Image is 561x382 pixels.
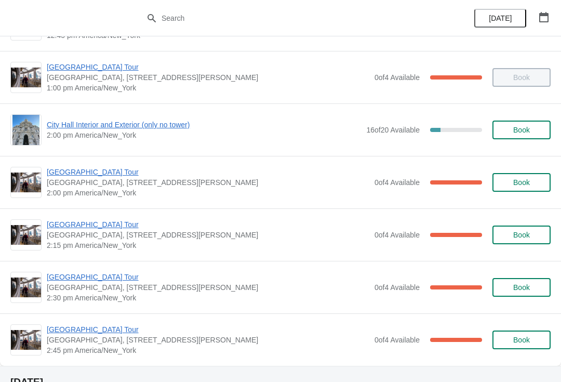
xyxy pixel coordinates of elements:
span: [GEOGRAPHIC_DATA] Tour [47,167,369,177]
span: Book [513,283,530,292]
img: City Hall Tower Tour | City Hall Visitor Center, 1400 John F Kennedy Boulevard Suite 121, Philade... [11,225,41,245]
span: [GEOGRAPHIC_DATA] Tour [47,219,369,230]
span: 0 of 4 Available [375,283,420,292]
span: 2:45 pm America/New_York [47,345,369,355]
img: City Hall Tower Tour | City Hall Visitor Center, 1400 John F Kennedy Boulevard Suite 121, Philade... [11,68,41,88]
img: City Hall Tower Tour | City Hall Visitor Center, 1400 John F Kennedy Boulevard Suite 121, Philade... [11,330,41,350]
span: 0 of 4 Available [375,73,420,82]
span: [GEOGRAPHIC_DATA], [STREET_ADDRESS][PERSON_NAME] [47,335,369,345]
span: 2:15 pm America/New_York [47,240,369,251]
span: [GEOGRAPHIC_DATA] Tour [47,62,369,72]
span: Book [513,336,530,344]
span: 2:00 pm America/New_York [47,130,361,140]
span: 0 of 4 Available [375,231,420,239]
button: Book [492,226,551,244]
button: Book [492,121,551,139]
span: [DATE] [489,14,512,22]
button: Book [492,331,551,349]
span: [GEOGRAPHIC_DATA], [STREET_ADDRESS][PERSON_NAME] [47,177,369,188]
input: Search [161,9,421,28]
img: City Hall Tower Tour | City Hall Visitor Center, 1400 John F Kennedy Boulevard Suite 121, Philade... [11,173,41,193]
span: 0 of 4 Available [375,336,420,344]
span: 2:30 pm America/New_York [47,293,369,303]
span: 16 of 20 Available [366,126,420,134]
span: Book [513,178,530,187]
span: [GEOGRAPHIC_DATA], [STREET_ADDRESS][PERSON_NAME] [47,230,369,240]
span: [GEOGRAPHIC_DATA], [STREET_ADDRESS][PERSON_NAME] [47,72,369,83]
span: [GEOGRAPHIC_DATA] Tour [47,272,369,282]
img: City Hall Interior and Exterior (only no tower) | | 2:00 pm America/New_York [12,115,40,145]
span: 1:00 pm America/New_York [47,83,369,93]
span: 2:00 pm America/New_York [47,188,369,198]
button: [DATE] [474,9,526,28]
span: [GEOGRAPHIC_DATA] Tour [47,324,369,335]
span: 0 of 4 Available [375,178,420,187]
img: City Hall Tower Tour | City Hall Visitor Center, 1400 John F Kennedy Boulevard Suite 121, Philade... [11,278,41,298]
span: Book [513,126,530,134]
button: Book [492,278,551,297]
span: City Hall Interior and Exterior (only no tower) [47,120,361,130]
span: Book [513,231,530,239]
button: Book [492,173,551,192]
span: [GEOGRAPHIC_DATA], [STREET_ADDRESS][PERSON_NAME] [47,282,369,293]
